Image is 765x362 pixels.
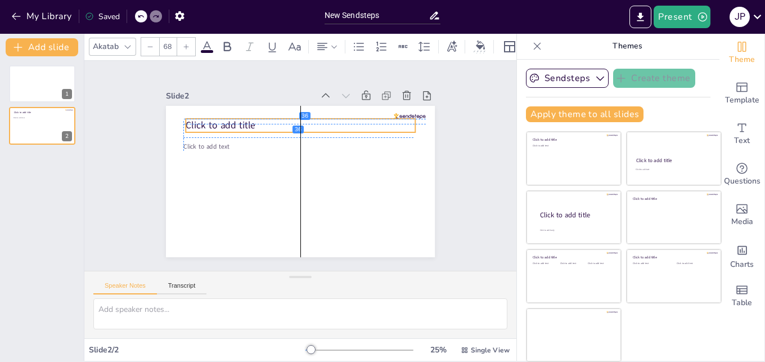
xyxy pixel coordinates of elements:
div: Add ready made slides [719,73,764,114]
div: Layout [501,38,519,56]
div: Click to add title [636,157,711,164]
div: Slide 2 / 2 [89,345,305,355]
div: 25 % [425,345,452,355]
button: Sendsteps [526,69,609,88]
div: Background color [472,41,489,52]
span: Text [734,135,750,147]
div: Click to add title [540,211,612,220]
div: Click to add text [636,168,710,171]
p: Themes [546,33,708,60]
span: Click to add title [14,110,31,114]
div: Click to add text [588,262,613,265]
button: Create theme [613,69,695,88]
button: Apply theme to all slides [526,106,643,122]
button: My Library [8,7,76,25]
button: Export to PowerPoint [629,6,651,28]
div: Click to add title [533,255,613,260]
div: Get real-time input from your audience [719,154,764,195]
div: Add charts and graphs [719,235,764,276]
div: 1 [62,89,72,99]
div: Click to add text [677,262,712,265]
div: 2 [9,107,75,144]
div: Akatab [91,39,121,54]
div: Slide 2 [305,12,375,151]
input: Insert title [325,7,429,24]
button: Speaker Notes [93,282,157,294]
div: Add text boxes [719,114,764,154]
button: Transcript [157,282,207,294]
button: Add slide [6,38,78,56]
span: Template [725,94,759,106]
div: Click to add text [533,145,613,148]
div: Add a table [719,276,764,316]
div: Change the overall theme [719,33,764,73]
div: Text effects [443,38,460,56]
span: Click to add title [285,42,325,111]
span: Single View [471,346,510,355]
div: Click to add body [540,229,611,232]
span: Questions [724,175,760,187]
span: Click to add text [13,116,25,118]
span: Media [731,216,753,228]
div: 1 [9,65,75,102]
span: Charts [730,258,754,271]
button: Present [654,6,710,28]
button: j p [730,6,750,28]
span: Table [732,297,752,309]
span: Theme [729,53,755,66]
div: j p [730,7,750,27]
div: 2 [62,131,72,141]
div: Add images, graphics, shapes or video [719,195,764,235]
div: Click to add text [633,262,668,265]
div: Click to add title [533,137,613,142]
div: Click to add title [633,196,713,200]
span: Click to add text [267,49,293,94]
div: Click to add text [533,262,558,265]
div: Click to add title [633,255,713,260]
div: Saved [85,11,120,22]
div: Click to add text [560,262,586,265]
